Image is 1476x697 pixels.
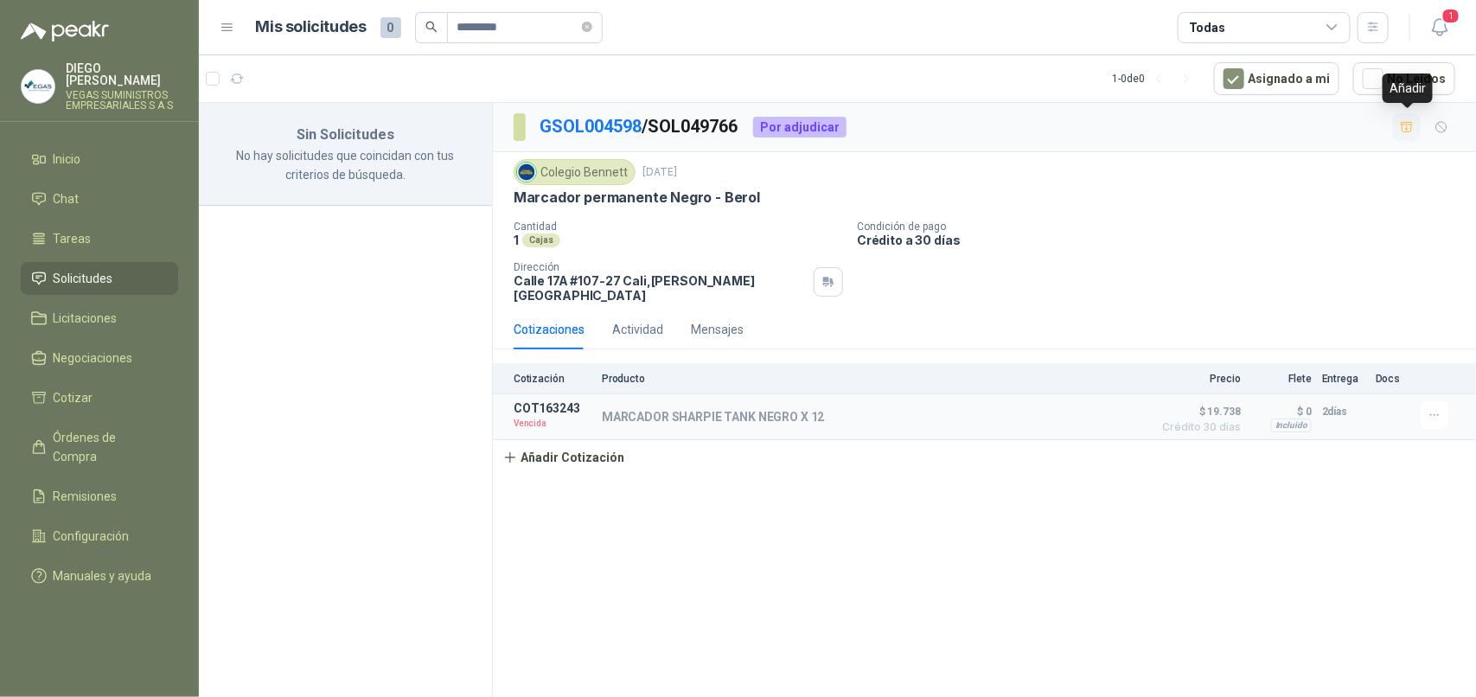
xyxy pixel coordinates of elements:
[514,401,591,415] p: COT163243
[514,189,760,207] p: Marcador permanente Negro - Berol
[582,19,592,35] span: close-circle
[21,480,178,513] a: Remisiones
[514,159,636,185] div: Colegio Bennett
[54,566,152,585] span: Manuales y ayuda
[1251,401,1312,422] p: $ 0
[54,309,118,328] span: Licitaciones
[1154,373,1241,385] p: Precio
[1214,62,1339,95] button: Asignado a mi
[21,182,178,215] a: Chat
[582,22,592,32] span: close-circle
[602,410,825,424] p: MARCADOR SHARPIE TANK NEGRO X 12
[1112,65,1200,93] div: 1 - 0 de 0
[514,221,843,233] p: Cantidad
[21,381,178,414] a: Cotizar
[514,233,519,247] p: 1
[380,17,401,38] span: 0
[66,62,178,86] p: DIEGO [PERSON_NAME]
[1154,401,1241,422] span: $ 19.738
[1189,18,1225,37] div: Todas
[514,415,591,432] p: Vencida
[1376,373,1410,385] p: Docs
[220,124,471,146] h3: Sin Solicitudes
[1251,373,1312,385] p: Flete
[54,487,118,506] span: Remisiones
[517,163,536,182] img: Company Logo
[540,116,642,137] a: GSOL004598
[21,520,178,553] a: Configuración
[1353,62,1455,95] button: No Leídos
[514,373,591,385] p: Cotización
[54,428,162,466] span: Órdenes de Compra
[54,348,133,368] span: Negociaciones
[54,229,92,248] span: Tareas
[540,113,739,140] p: / SOL049766
[256,15,367,40] h1: Mis solicitudes
[21,342,178,374] a: Negociaciones
[514,320,585,339] div: Cotizaciones
[602,373,1144,385] p: Producto
[1424,12,1455,43] button: 1
[1383,74,1433,103] div: Añadir
[522,233,560,247] div: Cajas
[66,90,178,111] p: VEGAS SUMINISTROS EMPRESARIALES S A S
[220,146,471,184] p: No hay solicitudes que coincidan con tus criterios de búsqueda.
[21,560,178,592] a: Manuales y ayuda
[21,143,178,176] a: Inicio
[857,221,1469,233] p: Condición de pago
[54,527,130,546] span: Configuración
[425,21,438,33] span: search
[612,320,663,339] div: Actividad
[22,70,54,103] img: Company Logo
[21,262,178,295] a: Solicitudes
[1322,401,1365,422] p: 2 días
[1322,373,1365,385] p: Entrega
[857,233,1469,247] p: Crédito a 30 días
[21,222,178,255] a: Tareas
[1154,422,1241,432] span: Crédito 30 días
[514,261,807,273] p: Dirección
[753,117,847,137] div: Por adjudicar
[493,440,635,475] button: Añadir Cotización
[54,189,80,208] span: Chat
[21,21,109,42] img: Logo peakr
[1271,419,1312,432] div: Incluido
[54,388,93,407] span: Cotizar
[21,421,178,473] a: Órdenes de Compra
[21,302,178,335] a: Licitaciones
[1441,8,1460,24] span: 1
[54,269,113,288] span: Solicitudes
[642,164,677,181] p: [DATE]
[691,320,744,339] div: Mensajes
[514,273,807,303] p: Calle 17A #107-27 Cali , [PERSON_NAME][GEOGRAPHIC_DATA]
[54,150,81,169] span: Inicio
